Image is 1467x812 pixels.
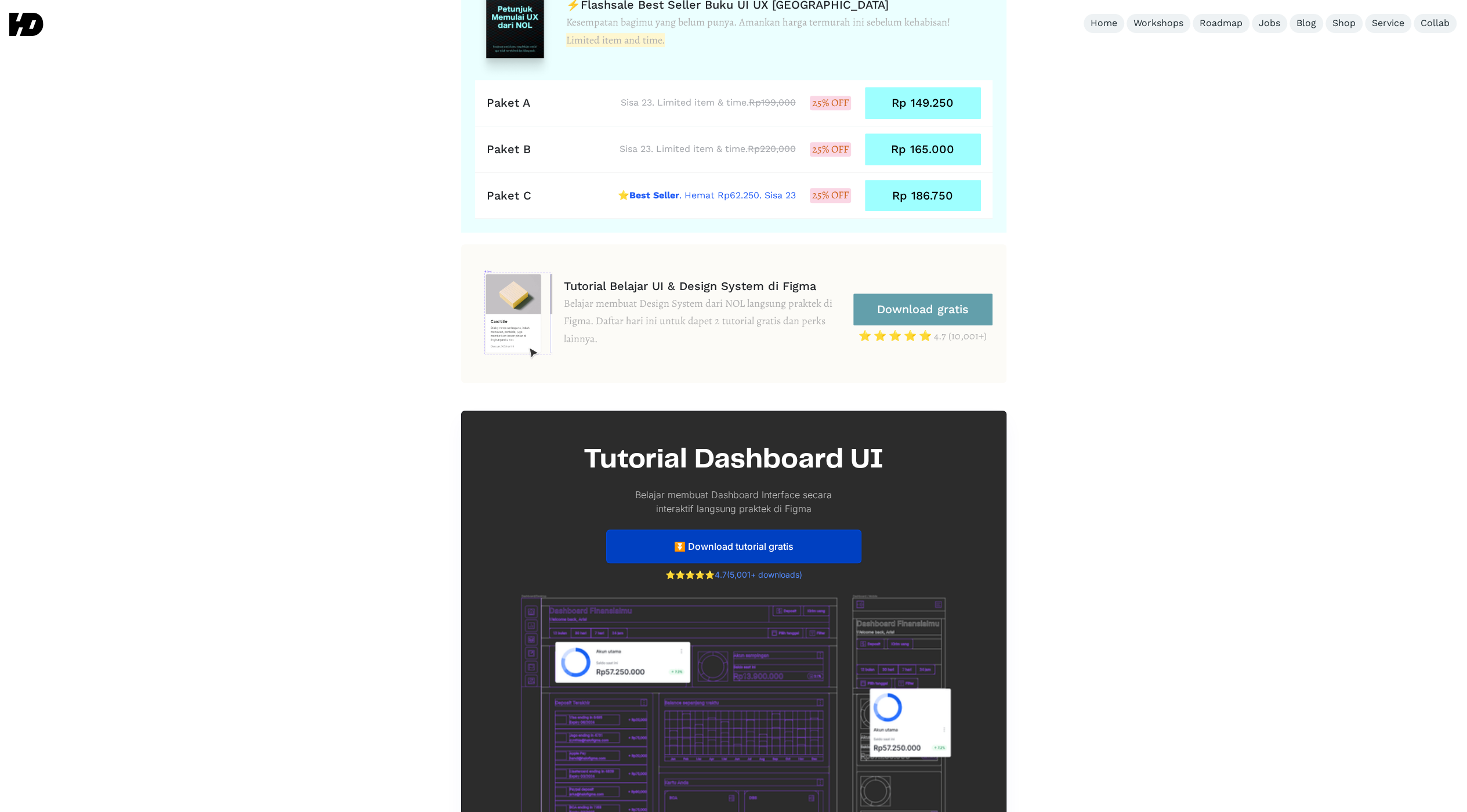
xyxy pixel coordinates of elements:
[665,569,802,581] div: 4.7
[564,277,846,295] div: Tutorial Belajar UI & Design System di Figma
[584,439,884,481] h1: Tutorial Dashboard UI
[566,13,950,49] div: Kesempatan bagimu yang belum punya. Amankan harga termurah ini sebelum kehabisan!
[1200,17,1243,30] div: Roadmap
[665,570,715,579] a: ⭐️⭐️⭐️⭐️⭐️
[621,97,796,109] div: Sisa 23. Limited item & time.
[1091,17,1117,30] div: Home
[865,133,981,165] a: Rp 165.000
[853,293,993,325] a: Download gratis
[1296,17,1316,30] div: Blog
[1193,14,1249,33] a: Roadmap
[1126,14,1190,33] a: Workshops
[810,142,851,157] div: 25% OFF
[1084,14,1124,33] a: Home
[1252,14,1287,33] a: Jobs
[1133,17,1183,30] div: Workshops
[853,330,993,343] div: ⭐ ⭐ ⭐ ⭐ ⭐ 4.7 (10,001+)
[618,488,850,516] p: Belajar membuat Dashboard Interface secara interaktif langsung praktek di Figma
[566,33,665,47] span: Limited item and time.
[618,190,796,202] div: ⭐️ . Hemat Rp62.250. Sisa 23
[564,295,846,348] div: Belajar membuat Design System dari NOL langsung praktek di Figma. Daftar hari ini untuk dapet 2 t...
[727,570,802,579] a: (5,001+ downloads)
[1414,14,1457,33] a: Collab
[1372,17,1404,30] div: Service
[487,187,618,204] h3: Paket C
[629,190,679,201] strong: Best Seller
[810,96,851,110] div: 25% OFF
[749,97,796,108] span: Rp199,000
[1289,14,1323,33] a: Blog
[620,143,796,155] div: Sisa 23. Limited item & time.
[1259,17,1280,30] div: Jobs
[1325,14,1363,33] a: Shop
[1421,17,1450,30] div: Collab
[1365,14,1411,33] a: Service
[606,530,861,563] a: ⏬ Download tutorial gratis
[1332,17,1356,30] div: Shop
[865,87,981,119] a: Rp 149.250
[865,180,981,212] a: Rp 186.750
[487,94,621,111] h3: Paket A
[487,140,620,158] h3: Paket B
[748,143,796,154] span: Rp220,000
[810,188,851,202] div: 25% OFF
